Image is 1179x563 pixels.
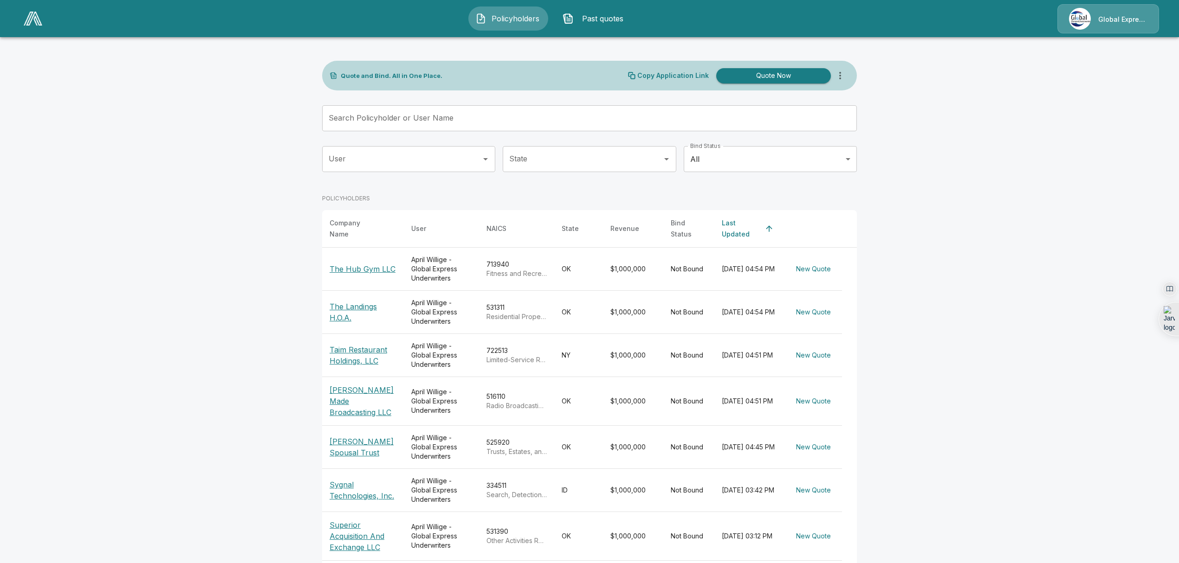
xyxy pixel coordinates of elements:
[663,248,714,291] td: Not Bound
[490,13,541,24] span: Policyholders
[554,291,603,334] td: OK
[486,447,547,456] p: Trusts, Estates, and Agency Accounts
[486,527,547,545] div: 531390
[663,377,714,426] td: Not Bound
[479,153,492,166] button: Open
[714,291,785,334] td: [DATE] 04:54 PM
[486,260,547,278] div: 713940
[486,346,547,365] div: 722513
[792,393,835,410] button: New Quote
[468,6,548,31] button: Policyholders IconPolicyholders
[714,334,785,377] td: [DATE] 04:51 PM
[1057,4,1159,33] a: Agency IconGlobal Express Underwriters
[684,146,857,172] div: All
[411,387,472,415] div: April Willige - Global Express Underwriters
[341,73,442,79] p: Quote and Bind. All in One Place.
[831,66,849,85] button: more
[603,334,663,377] td: $1,000,000
[475,13,486,24] img: Policyholders Icon
[556,6,635,31] button: Past quotes IconPast quotes
[411,255,472,283] div: April Willige - Global Express Underwriters
[486,269,547,278] p: Fitness and Recreational Sports Centers
[792,347,835,364] button: New Quote
[603,291,663,334] td: $1,000,000
[486,401,547,410] p: Radio Broadcasting Stations
[411,298,472,326] div: April Willige - Global Express Underwriters
[486,312,547,321] p: Residential Property Managers
[411,341,472,369] div: April Willige - Global Express Underwriters
[792,482,835,499] button: New Quote
[660,153,673,166] button: Open
[554,248,603,291] td: OK
[330,263,395,275] p: The Hub Gym LLC
[486,392,547,410] div: 516110
[637,72,709,79] p: Copy Application Link
[603,469,663,512] td: $1,000,000
[330,218,380,240] div: Company Name
[610,223,639,234] div: Revenue
[714,469,785,512] td: [DATE] 03:42 PM
[722,218,761,240] div: Last Updated
[322,194,370,203] p: POLICYHOLDERS
[330,479,396,501] p: Sygnal Technologies, Inc.
[330,519,396,553] p: Superior Acquisition And Exchange LLC
[486,490,547,499] p: Search, Detection, Navigation, Guidance, Aeronautical, and Nautical System and Instrument Manufac...
[486,355,547,365] p: Limited-Service Restaurants
[411,476,472,504] div: April Willige - Global Express Underwriters
[330,344,396,366] p: Taim Restaurant Holdings, LLC
[486,438,547,456] div: 525920
[690,142,720,150] label: Bind Status
[554,469,603,512] td: ID
[663,291,714,334] td: Not Bound
[554,426,603,469] td: OK
[411,433,472,461] div: April Willige - Global Express Underwriters
[792,439,835,456] button: New Quote
[1069,8,1091,30] img: Agency Icon
[411,223,426,234] div: User
[486,303,547,321] div: 531311
[714,512,785,561] td: [DATE] 03:12 PM
[714,377,785,426] td: [DATE] 04:51 PM
[554,512,603,561] td: OK
[603,512,663,561] td: $1,000,000
[792,304,835,321] button: New Quote
[792,528,835,545] button: New Quote
[330,384,396,418] p: [PERSON_NAME] Made Broadcasting LLC
[563,13,574,24] img: Past quotes Icon
[663,469,714,512] td: Not Bound
[330,436,396,458] p: [PERSON_NAME] Spousal Trust
[562,223,579,234] div: State
[411,522,472,550] div: April Willige - Global Express Underwriters
[554,334,603,377] td: NY
[714,426,785,469] td: [DATE] 04:45 PM
[663,426,714,469] td: Not Bound
[603,426,663,469] td: $1,000,000
[486,536,547,545] p: Other Activities Related to Real Estate
[486,481,547,499] div: 334511
[330,301,396,323] p: The Landings H.O.A.
[486,223,506,234] div: NAICS
[713,68,831,83] a: Quote Now
[663,512,714,561] td: Not Bound
[603,248,663,291] td: $1,000,000
[554,377,603,426] td: OK
[1098,15,1147,24] p: Global Express Underwriters
[716,68,831,83] button: Quote Now
[577,13,628,24] span: Past quotes
[603,377,663,426] td: $1,000,000
[714,248,785,291] td: [DATE] 04:54 PM
[792,261,835,278] button: New Quote
[663,334,714,377] td: Not Bound
[663,210,714,248] th: Bind Status
[24,12,42,26] img: AA Logo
